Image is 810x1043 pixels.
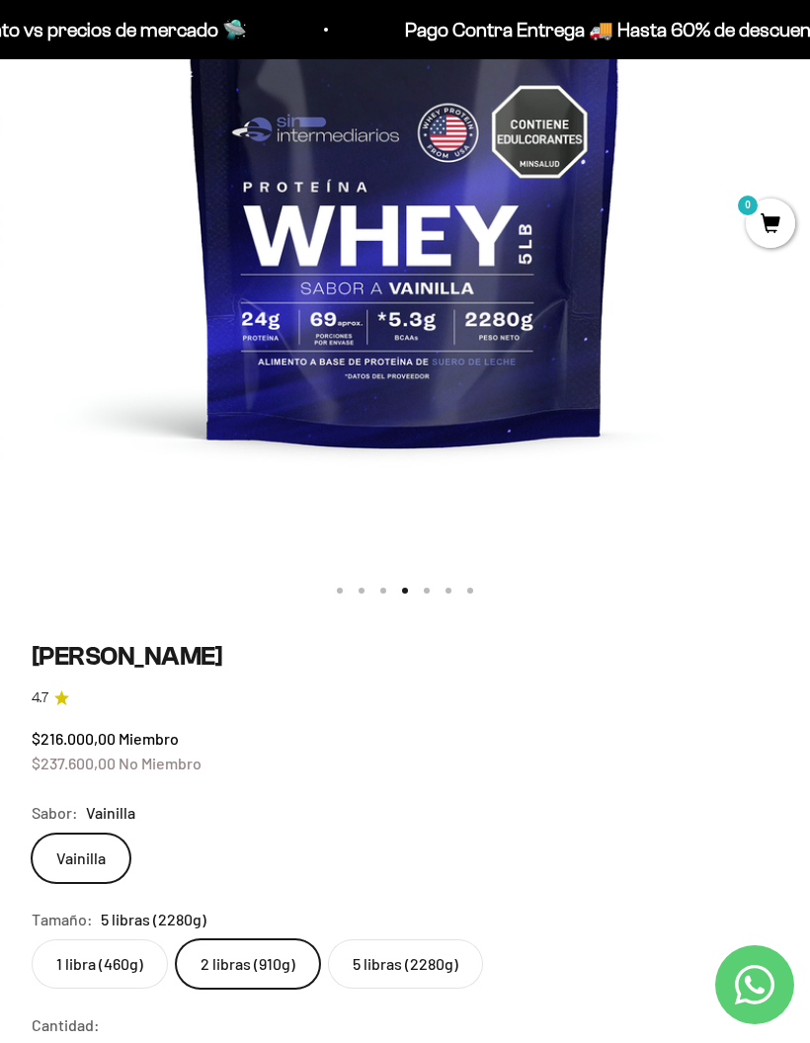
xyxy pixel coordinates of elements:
[32,800,78,826] legend: Sabor:
[32,641,778,672] h1: [PERSON_NAME]
[32,687,48,709] span: 4.7
[32,1012,100,1038] label: Cantidad:
[32,687,778,709] a: 4.74.7 de 5.0 estrellas
[101,907,206,932] span: 5 libras (2280g)
[32,754,116,772] span: $237.600,00
[86,800,135,826] span: Vainilla
[119,754,202,772] span: No Miembro
[746,214,795,236] a: 0
[736,194,760,217] mark: 0
[119,729,179,748] span: Miembro
[32,907,93,932] legend: Tamaño:
[32,729,116,748] span: $216.000,00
